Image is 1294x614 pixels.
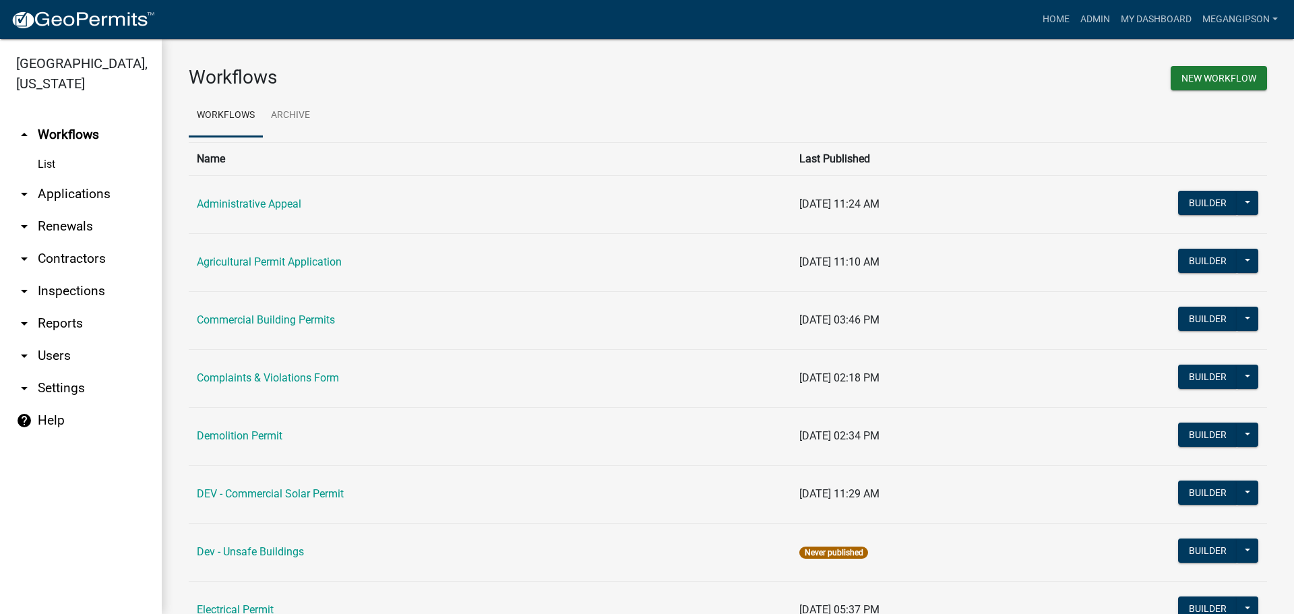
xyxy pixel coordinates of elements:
a: Archive [263,94,318,137]
button: Builder [1178,365,1237,389]
a: Home [1037,7,1075,32]
span: [DATE] 03:46 PM [799,313,880,326]
a: Agricultural Permit Application [197,255,342,268]
button: Builder [1178,249,1237,273]
a: My Dashboard [1115,7,1197,32]
i: arrow_drop_down [16,251,32,267]
i: arrow_drop_down [16,348,32,364]
a: DEV - Commercial Solar Permit [197,487,344,500]
button: Builder [1178,539,1237,563]
th: Last Published [791,142,1027,175]
h3: Workflows [189,66,718,89]
a: Demolition Permit [197,429,282,442]
button: Builder [1178,423,1237,447]
a: Commercial Building Permits [197,313,335,326]
span: [DATE] 02:34 PM [799,429,880,442]
a: Admin [1075,7,1115,32]
button: New Workflow [1171,66,1267,90]
i: arrow_drop_down [16,315,32,332]
span: [DATE] 11:29 AM [799,487,880,500]
th: Name [189,142,791,175]
span: [DATE] 11:10 AM [799,255,880,268]
span: Never published [799,547,867,559]
a: Dev - Unsafe Buildings [197,545,304,558]
i: arrow_drop_down [16,283,32,299]
i: arrow_drop_down [16,218,32,235]
i: arrow_drop_down [16,380,32,396]
a: megangipson [1197,7,1283,32]
span: [DATE] 02:18 PM [799,371,880,384]
button: Builder [1178,191,1237,215]
i: help [16,412,32,429]
button: Builder [1178,307,1237,331]
button: Builder [1178,481,1237,505]
i: arrow_drop_down [16,186,32,202]
span: [DATE] 11:24 AM [799,197,880,210]
a: Complaints & Violations Form [197,371,339,384]
i: arrow_drop_up [16,127,32,143]
a: Administrative Appeal [197,197,301,210]
a: Workflows [189,94,263,137]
